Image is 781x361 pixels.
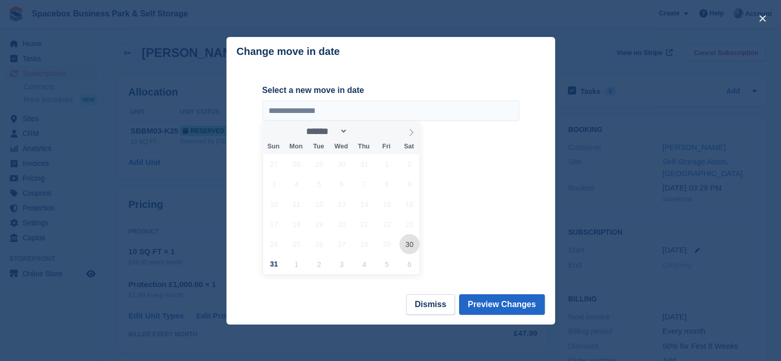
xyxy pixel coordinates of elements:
span: Sun [262,143,285,150]
span: Sat [397,143,420,150]
span: August 7, 2025 [354,174,374,194]
span: August 13, 2025 [332,194,352,214]
span: August 20, 2025 [332,214,352,234]
span: August 8, 2025 [377,174,397,194]
span: August 22, 2025 [377,214,397,234]
span: August 9, 2025 [399,174,420,194]
span: July 29, 2025 [309,154,329,174]
span: August 3, 2025 [264,174,284,194]
span: August 17, 2025 [264,214,284,234]
span: August 2, 2025 [399,154,420,174]
span: July 30, 2025 [332,154,352,174]
span: August 31, 2025 [264,254,284,274]
span: August 14, 2025 [354,194,374,214]
span: Thu [352,143,375,150]
span: August 21, 2025 [354,214,374,234]
span: August 18, 2025 [287,214,307,234]
span: July 28, 2025 [287,154,307,174]
span: August 25, 2025 [287,234,307,254]
span: Mon [284,143,307,150]
span: August 4, 2025 [287,174,307,194]
span: August 27, 2025 [332,234,352,254]
span: July 31, 2025 [354,154,374,174]
span: Fri [375,143,397,150]
span: August 12, 2025 [309,194,329,214]
p: Change move in date [237,46,340,58]
input: Year [348,126,380,137]
span: September 2, 2025 [309,254,329,274]
button: Preview Changes [459,294,545,315]
span: August 28, 2025 [354,234,374,254]
select: Month [302,126,348,137]
button: close [754,10,771,27]
label: Select a new move in date [262,84,519,97]
span: August 1, 2025 [377,154,397,174]
span: September 5, 2025 [377,254,397,274]
span: August 6, 2025 [332,174,352,194]
button: Dismiss [406,294,455,315]
span: Tue [307,143,330,150]
span: August 15, 2025 [377,194,397,214]
span: August 11, 2025 [287,194,307,214]
span: August 29, 2025 [377,234,397,254]
span: August 26, 2025 [309,234,329,254]
span: August 24, 2025 [264,234,284,254]
span: September 3, 2025 [332,254,352,274]
span: Wed [330,143,352,150]
span: September 1, 2025 [287,254,307,274]
span: August 19, 2025 [309,214,329,234]
span: September 4, 2025 [354,254,374,274]
span: July 27, 2025 [264,154,284,174]
span: August 30, 2025 [399,234,420,254]
span: September 6, 2025 [399,254,420,274]
span: August 23, 2025 [399,214,420,234]
span: August 16, 2025 [399,194,420,214]
span: August 10, 2025 [264,194,284,214]
span: August 5, 2025 [309,174,329,194]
